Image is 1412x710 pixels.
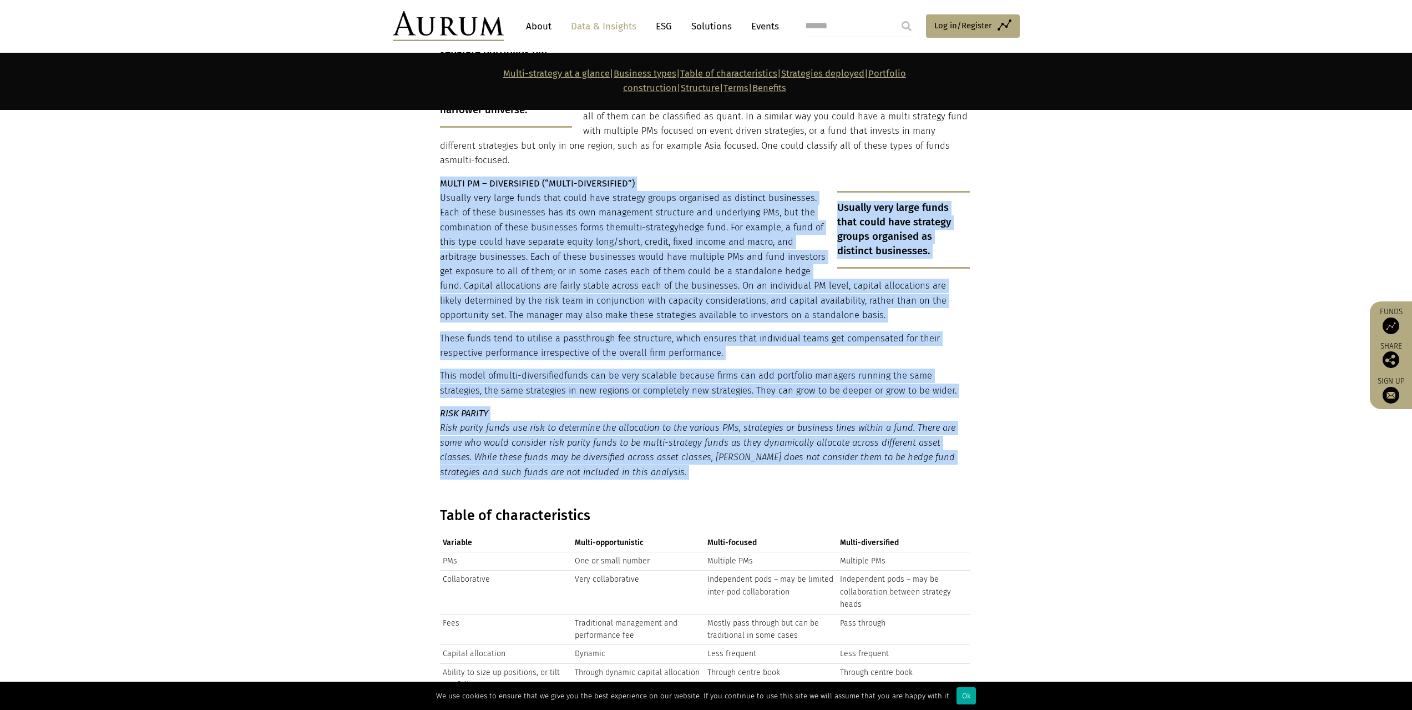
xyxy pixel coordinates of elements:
img: Access Funds [1383,318,1399,334]
img: Sign up to our newsletter [1383,387,1399,404]
a: Sign up [1375,376,1406,404]
td: Less frequent [705,645,837,663]
a: Business types [614,68,676,79]
span: Multi-opportunistic [575,538,644,547]
a: Terms [723,83,748,93]
a: Log in/Register [926,14,1020,38]
a: Structure [681,83,720,93]
td: Pass through [837,614,970,645]
td: PMs [440,552,573,570]
span: Variable [443,538,472,547]
td: Through centre book [837,663,970,694]
div: Share [1375,343,1406,368]
td: Less frequent [837,645,970,663]
a: Events [746,16,779,37]
strong: | [748,83,752,93]
td: Collaborative [440,571,573,614]
img: Share this post [1383,351,1399,368]
td: Through centre book [705,663,837,694]
h3: Table of characteristics [440,507,970,524]
td: Independent pods – may be collaboration between strategy heads [837,571,970,614]
div: Ok [956,687,976,704]
a: Solutions [686,16,737,37]
td: Very collaborative [572,571,705,614]
td: Multiple PMs [705,552,837,570]
a: Funds [1375,307,1406,334]
td: Dynamic [572,645,705,663]
td: Fees [440,614,573,645]
span: Multi-focused [707,538,757,547]
p: These funds tend to utilise a passthrough fee structure, which ensures that individual teams get ... [440,331,970,361]
span: multi-focused [449,155,508,165]
a: Multi-strategy at a glance [503,68,610,79]
img: Aurum [393,11,504,41]
a: Benefits [752,83,786,93]
strong: | | | | | | [503,68,906,93]
td: Through dynamic capital allocation [572,663,705,694]
em: Risk parity funds use risk to determine the allocation to the various PMs, strategies or business... [440,422,955,477]
span: MULTI PM – DIVERSIFIED (“MULTI-DIVERSIFIED”) [440,178,635,189]
p: This model of funds can be very scalable because firms can add portfolio managers running the sam... [440,369,970,398]
span: multi-strategy [620,222,679,233]
a: Table of characteristics [680,68,777,79]
a: Data & Insights [565,16,642,37]
span: Multi-diversified [840,538,899,547]
span: Log in/Register [934,19,992,32]
a: ESG [650,16,677,37]
td: Mostly pass through but can be traditional in some cases [705,614,837,645]
td: Capital allocation [440,645,573,663]
span: multi-diversified [496,370,564,381]
td: Traditional management and performance fee [572,614,705,645]
a: Strategies deployed [781,68,864,79]
span: RISK PARITY [440,408,488,419]
td: Ability to size up positions, or tilt portfolio [440,663,573,694]
td: Multiple PMs [837,552,970,570]
p: Usually very large funds that could have strategy groups organised as distinct businesses. Each o... [440,191,970,323]
p: Usually very large funds that could have strategy groups organised as distinct businesses. [837,191,970,269]
td: One or small number [572,552,705,570]
a: About [520,16,557,37]
input: Submit [895,15,918,37]
td: Independent pods – may be limited inter-pod collaboration [705,571,837,614]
